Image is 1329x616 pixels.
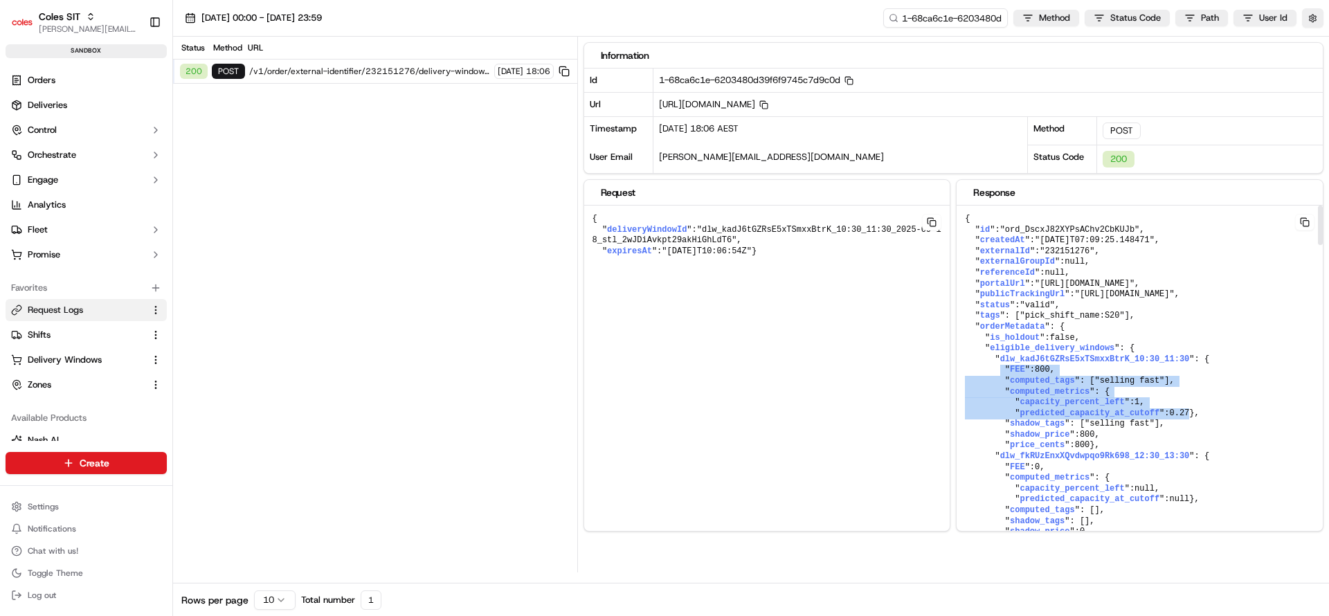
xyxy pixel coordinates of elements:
[883,8,1008,28] input: Type to search
[28,201,106,215] span: Knowledge Base
[526,66,550,77] span: 18:06
[1035,279,1134,289] span: "[URL][DOMAIN_NAME]"
[1020,397,1124,407] span: capacity_percent_left
[131,201,222,215] span: API Documentation
[1010,440,1065,450] span: price_cents
[1010,527,1069,536] span: shadow_price
[593,225,941,246] span: "dlw_kadJ6tGZRsE5xTSmxxBtrK_10:30_11:30_2025-09-18_stl_2wJDiAvkpt29akHiGhLdT6"
[47,146,175,157] div: We're available if you need us!
[6,497,167,516] button: Settings
[1134,484,1155,493] span: null
[28,304,83,316] span: Request Logs
[212,64,245,79] div: POST
[80,456,109,470] span: Create
[1103,151,1134,167] div: 200
[6,244,167,266] button: Promise
[14,14,42,42] img: Nash
[6,299,167,321] button: Request Logs
[584,92,653,116] div: Url
[6,541,167,561] button: Chat with us!
[1075,289,1175,299] span: "[URL][DOMAIN_NAME]"
[28,199,66,211] span: Analytics
[28,523,76,534] span: Notifications
[980,300,1010,310] span: status
[980,246,1030,256] span: externalId
[111,195,228,220] a: 💻API Documentation
[1110,12,1161,24] span: Status Code
[1095,376,1165,386] span: "selling fast"
[28,99,67,111] span: Deliveries
[28,124,57,136] span: Control
[607,225,687,235] span: deliveryWindowId
[14,132,39,157] img: 1736555255976-a54dd68f-1ca7-489b-9aae-adbdc363a1c4
[1259,12,1287,24] span: User Id
[584,117,653,145] div: Timestamp
[973,185,1306,199] div: Response
[1170,408,1190,418] span: 0.27
[179,42,206,53] div: Status
[1010,419,1065,428] span: shadow_tags
[6,374,167,396] button: Zones
[6,6,143,39] button: Coles SITColes SIT[PERSON_NAME][EMAIL_ADDRESS][PERSON_NAME][PERSON_NAME][DOMAIN_NAME]
[6,586,167,605] button: Log out
[235,136,252,153] button: Start new chat
[39,10,80,24] button: Coles SIT
[980,225,990,235] span: id
[1103,123,1141,139] div: POST
[180,64,208,79] div: 200
[1010,387,1090,397] span: computed_metrics
[1010,376,1075,386] span: computed_tags
[980,322,1045,332] span: orderMetadata
[28,590,56,601] span: Log out
[6,69,167,91] a: Orders
[1080,430,1095,440] span: 800
[39,24,138,35] button: [PERSON_NAME][EMAIL_ADDRESS][PERSON_NAME][PERSON_NAME][DOMAIN_NAME]
[662,246,752,256] span: "[DATE]T10:06:54Z"
[1020,300,1054,310] span: "valid"
[6,277,167,299] div: Favorites
[6,44,167,58] div: sandbox
[1035,462,1040,472] span: 0
[990,333,1040,343] span: is_holdout
[980,268,1035,278] span: referenceId
[6,519,167,538] button: Notifications
[11,329,145,341] a: Shifts
[11,434,161,446] a: Nash AI
[601,185,934,199] div: Request
[28,354,102,366] span: Delivery Windows
[28,248,60,261] span: Promise
[6,429,167,451] button: Nash AI
[6,407,167,429] div: Available Products
[11,379,145,391] a: Zones
[1050,333,1075,343] span: false
[1020,311,1124,320] span: "pick_shift_name:S20"
[1035,365,1050,374] span: 800
[1035,235,1155,245] span: "[DATE]T07:09:25.148471"
[1080,527,1085,536] span: 0
[1020,484,1124,493] span: capacity_percent_left
[1075,440,1090,450] span: 800
[1000,225,1140,235] span: "ord_DscxJ82XYPsAChv2CbKUJb"
[28,568,83,579] span: Toggle Theme
[1028,116,1097,145] div: Method
[1000,451,1190,461] span: dlw_fkRUzEnxXQvdwpqo9Rk698_12:30_13:30
[181,593,248,607] span: Rows per page
[6,94,167,116] a: Deliveries
[659,98,768,110] span: [URL][DOMAIN_NAME]
[6,144,167,166] button: Orchestrate
[659,74,853,86] span: 1-68ca6c1e-6203480d39f6f9745c7d9c0d
[201,12,322,24] span: [DATE] 00:00 - [DATE] 23:59
[653,117,1028,145] div: [DATE] 18:06 AEST
[11,11,33,33] img: Coles SIT
[1010,516,1065,526] span: shadow_tags
[659,151,884,163] span: [PERSON_NAME][EMAIL_ADDRESS][DOMAIN_NAME]
[1233,10,1296,26] button: User Id
[1134,397,1139,407] span: 1
[980,279,1025,289] span: portalUrl
[28,379,51,391] span: Zones
[980,311,1000,320] span: tags
[179,8,328,28] button: [DATE] 00:00 - [DATE] 23:59
[584,145,653,174] div: User Email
